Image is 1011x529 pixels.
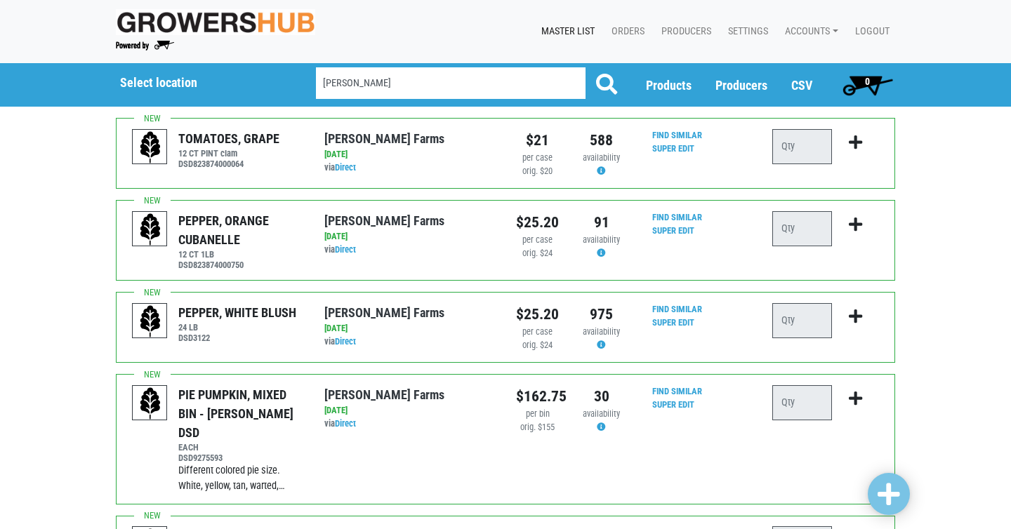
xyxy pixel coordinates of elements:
[116,41,174,51] img: Powered by Big Wheelbarrow
[516,339,559,352] div: orig. $24
[583,152,620,163] span: availability
[133,212,168,247] img: placeholder-variety-43d6402dacf2d531de610a020419775a.svg
[583,326,620,337] span: availability
[279,480,285,492] span: …
[583,408,620,419] span: availability
[652,143,694,154] a: Super Edit
[324,213,444,228] a: [PERSON_NAME] Farms
[178,333,296,343] h6: DSD3122
[516,234,559,247] div: per case
[178,463,303,493] div: Different colored pie size. White, yellow, tan, warted,
[116,9,315,35] img: original-fc7597fdc6adbb9d0e2ae620e786d1a2.jpg
[646,78,692,93] a: Products
[772,385,832,420] input: Qty
[580,211,623,234] div: 91
[516,303,559,326] div: $25.20
[715,78,767,93] a: Producers
[580,129,623,152] div: 588
[324,417,495,431] div: via
[652,386,702,396] a: Find Similar
[774,18,844,45] a: Accounts
[324,387,444,402] a: [PERSON_NAME] Farms
[516,247,559,260] div: orig. $24
[516,421,559,434] div: orig. $155
[652,225,694,236] a: Super Edit
[178,211,303,249] div: PEPPER, ORANGE CUBANELLE
[335,336,356,347] a: Direct
[600,18,650,45] a: Orders
[133,304,168,339] img: placeholder-variety-43d6402dacf2d531de610a020419775a.svg
[865,76,870,87] span: 0
[652,130,702,140] a: Find Similar
[178,442,303,453] h6: EACH
[324,161,495,175] div: via
[335,244,356,255] a: Direct
[652,212,702,222] a: Find Similar
[791,78,812,93] a: CSV
[120,75,280,91] h5: Select location
[178,148,279,159] h6: 12 CT PINT clam
[652,399,694,410] a: Super Edit
[516,152,559,165] div: per case
[580,385,623,408] div: 30
[335,418,356,429] a: Direct
[324,230,495,243] div: [DATE]
[324,305,444,320] a: [PERSON_NAME] Farms
[178,303,296,322] div: PEPPER, WHITE BLUSH
[324,322,495,335] div: [DATE]
[178,129,279,148] div: TOMATOES, GRAPE
[324,404,495,417] div: [DATE]
[516,211,559,234] div: $25.20
[652,304,702,314] a: Find Similar
[836,71,899,99] a: 0
[844,18,895,45] a: Logout
[516,385,559,408] div: $162.75
[324,148,495,161] div: [DATE]
[516,326,559,339] div: per case
[772,211,832,246] input: Qty
[772,303,832,338] input: Qty
[324,243,495,257] div: via
[324,335,495,349] div: via
[772,129,832,164] input: Qty
[580,303,623,326] div: 975
[324,131,444,146] a: [PERSON_NAME] Farms
[178,260,303,270] h6: DSD823874000750
[335,162,356,173] a: Direct
[583,234,620,245] span: availability
[652,317,694,328] a: Super Edit
[717,18,774,45] a: Settings
[133,386,168,421] img: placeholder-variety-43d6402dacf2d531de610a020419775a.svg
[316,67,586,99] input: Search by Product, Producer etc.
[178,453,303,463] h6: DSD9275593
[650,18,717,45] a: Producers
[133,130,168,165] img: placeholder-variety-43d6402dacf2d531de610a020419775a.svg
[516,165,559,178] div: orig. $20
[516,408,559,421] div: per bin
[178,159,279,169] h6: DSD823874000064
[178,322,296,333] h6: 24 LB
[178,249,303,260] h6: 12 CT 1LB
[516,129,559,152] div: $21
[530,18,600,45] a: Master List
[178,385,303,442] div: PIE PUMPKIN, MIXED BIN - [PERSON_NAME] DSD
